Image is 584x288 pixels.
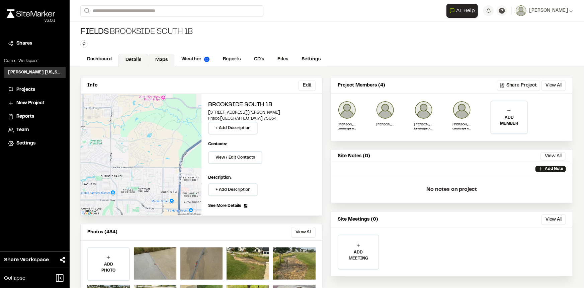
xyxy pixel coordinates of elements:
[16,40,32,47] span: Shares
[452,122,471,127] p: [PERSON_NAME]
[80,27,109,38] span: Fields
[338,101,356,119] img: Ben Greiner
[208,101,316,110] h2: Brookside South 1B
[8,113,62,120] a: Reports
[376,122,395,127] p: [PERSON_NAME]
[414,127,433,131] p: Landscape Architect
[16,86,35,94] span: Projects
[545,166,563,172] p: Add Note
[208,141,227,147] p: Contacts:
[16,126,29,134] span: Team
[446,4,478,18] button: Open AI Assistant
[540,152,566,160] button: View All
[175,53,216,66] a: Weather
[338,122,356,127] p: [PERSON_NAME]
[208,110,316,116] p: [STREET_ADDRESS][PERSON_NAME]
[208,151,262,164] button: View / Edit Contacts
[516,5,573,16] button: [PERSON_NAME]
[414,101,433,119] img: Jonathan Campbell
[497,80,540,91] button: Share Project
[446,4,481,18] div: Open AI Assistant
[80,40,88,48] button: Edit Tags
[452,127,471,131] p: Landscape Analyst
[336,179,567,200] p: No notes on project
[299,80,316,91] button: Edit
[16,140,35,147] span: Settings
[8,69,62,75] h3: [PERSON_NAME] [US_STATE]
[88,262,129,274] p: ADD PHOTO
[271,53,295,66] a: Files
[541,214,566,225] button: View All
[16,113,34,120] span: Reports
[87,229,117,236] p: Photos (434)
[216,53,247,66] a: Reports
[291,227,316,238] button: View All
[529,7,568,14] span: [PERSON_NAME]
[80,5,92,16] button: Search
[148,54,175,66] a: Maps
[208,116,316,122] p: Frisco , [GEOGRAPHIC_DATA] 75034
[204,57,210,62] img: precipai.png
[376,101,395,119] img: Samantha Steinkirchner
[8,100,62,107] a: New Project
[414,122,433,127] p: [PERSON_NAME]
[4,274,25,282] span: Collapse
[16,100,45,107] span: New Project
[247,53,271,66] a: CD's
[295,53,327,66] a: Settings
[338,153,370,160] p: Site Notes (0)
[338,249,379,262] p: ADD MEETING
[208,122,258,134] button: + Add Description
[491,115,527,127] p: ADD MEMBER
[8,126,62,134] a: Team
[8,40,62,47] a: Shares
[4,58,66,64] p: Current Workspace
[456,7,475,15] span: AI Help
[80,27,193,38] div: Brookside South 1B
[80,53,118,66] a: Dashboard
[87,82,97,89] p: Info
[7,18,55,24] div: Oh geez...please don't...
[338,127,356,131] p: Landscape Architect Analyst
[4,256,49,264] span: Share Workspace
[118,54,148,66] a: Details
[516,5,526,16] img: User
[338,216,378,223] p: Site Meetings (0)
[8,86,62,94] a: Projects
[8,140,62,147] a: Settings
[208,183,258,196] button: + Add Description
[208,175,316,181] p: Description:
[208,203,241,209] span: See More Details
[7,9,55,18] img: rebrand.png
[338,82,385,89] p: Project Members (4)
[452,101,471,119] img: Paitlyn Anderton
[541,80,566,91] button: View All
